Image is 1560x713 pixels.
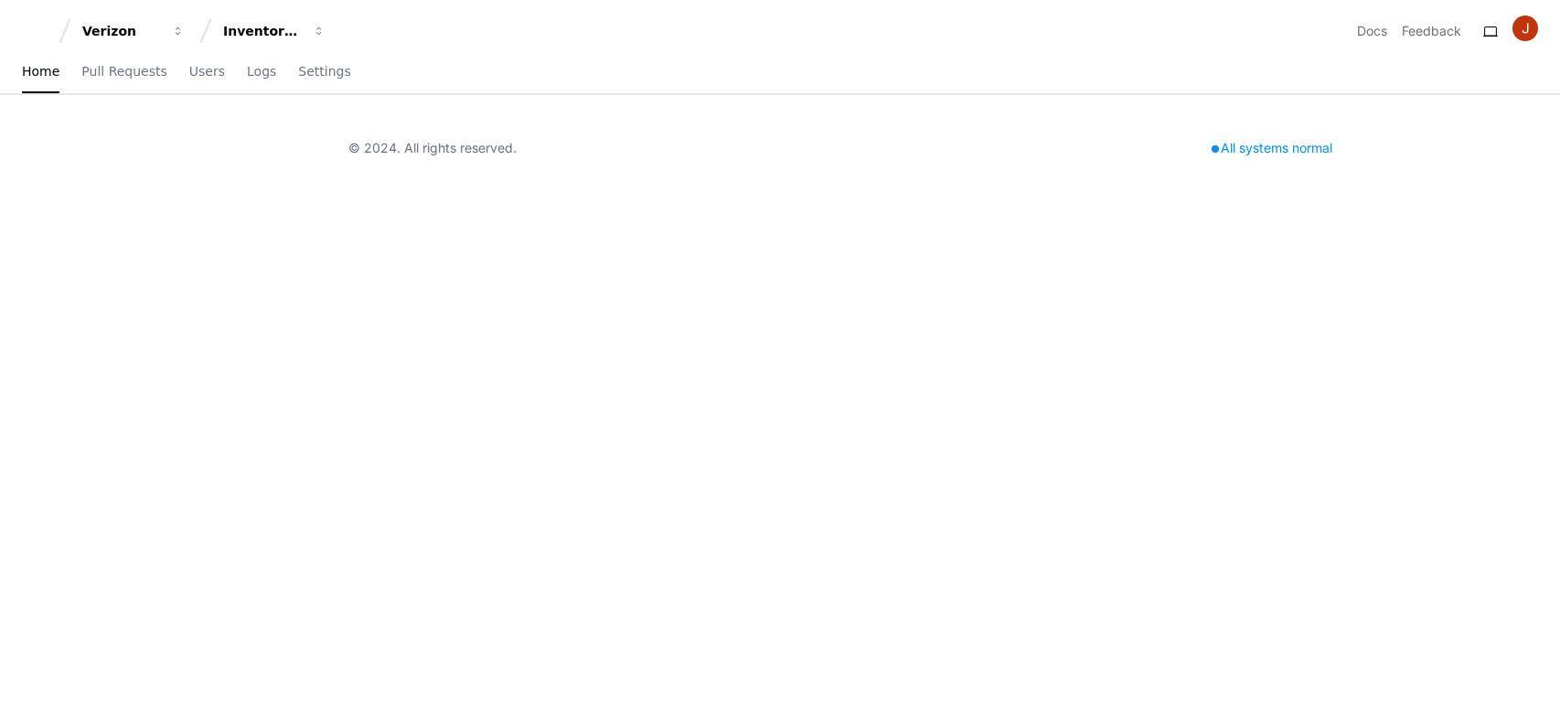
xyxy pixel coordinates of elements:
[81,66,166,77] span: Pull Requests
[216,15,333,48] button: Inventory Management
[22,51,59,93] a: Home
[298,51,350,93] a: Settings
[1402,22,1461,40] button: Feedback
[81,51,166,93] a: Pull Requests
[247,51,276,93] a: Logs
[189,51,225,93] a: Users
[1201,135,1343,161] div: All systems normal
[247,66,276,77] span: Logs
[298,66,350,77] span: Settings
[75,15,192,48] button: Verizon
[223,22,302,40] div: Inventory Management
[1357,22,1387,40] a: Docs
[189,66,225,77] span: Users
[348,139,517,157] div: © 2024. All rights reserved.
[1512,16,1538,41] img: ACg8ocJ4YYGVzPJmCBJXjVBO6y9uQl7Pwsjj0qszvW3glTrzzpda8g=s96-c
[82,22,161,40] div: Verizon
[22,66,59,77] span: Home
